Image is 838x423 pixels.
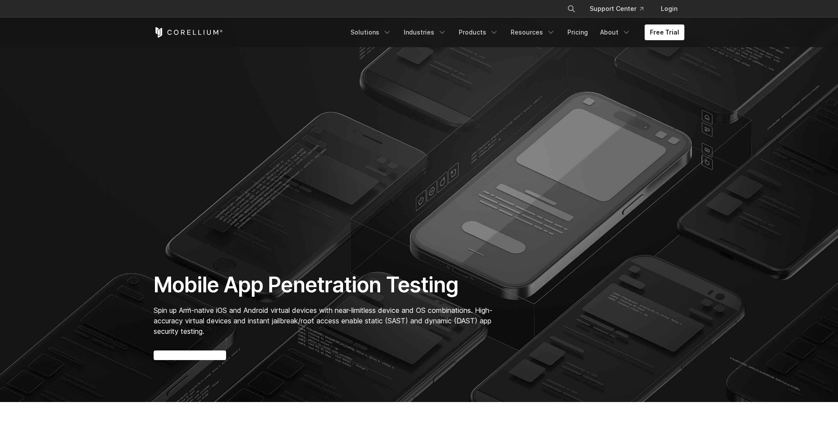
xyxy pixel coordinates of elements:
h1: Mobile App Penetration Testing [154,272,501,298]
a: Support Center [583,1,650,17]
a: Login [654,1,684,17]
a: Resources [505,24,560,40]
a: About [595,24,636,40]
div: Navigation Menu [556,1,684,17]
span: Spin up Arm-native iOS and Android virtual devices with near-limitless device and OS combinations... [154,306,492,336]
div: Navigation Menu [345,24,684,40]
a: Industries [398,24,452,40]
a: Pricing [562,24,593,40]
a: Products [453,24,504,40]
a: Solutions [345,24,397,40]
a: Corellium Home [154,27,223,38]
button: Search [563,1,579,17]
a: Free Trial [645,24,684,40]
